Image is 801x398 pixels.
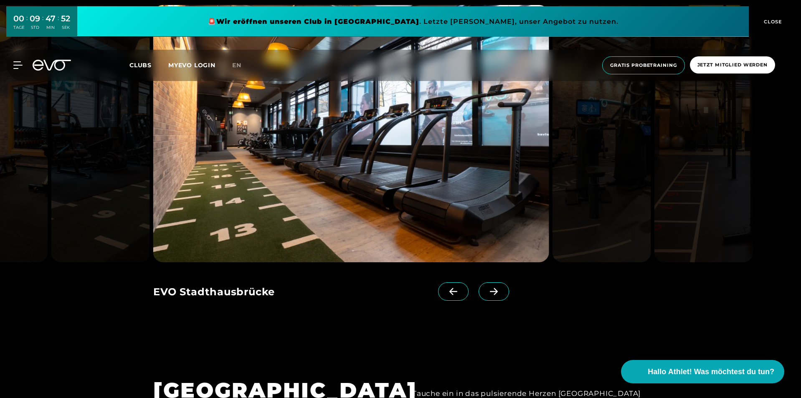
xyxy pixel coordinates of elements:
button: CLOSE [749,6,795,37]
div: : [26,13,28,35]
span: Jetzt Mitglied werden [697,61,768,68]
div: 47 [46,13,56,25]
div: 52 [61,13,70,25]
div: 00 [13,13,24,25]
a: Clubs [129,61,168,69]
a: MYEVO LOGIN [168,61,215,69]
span: CLOSE [762,18,782,25]
span: Gratis Probetraining [610,62,677,69]
div: : [58,13,59,35]
span: Hallo Athlet! Was möchtest du tun? [648,366,774,378]
div: MIN [46,25,56,30]
div: SEK [61,25,70,30]
div: : [42,13,43,35]
a: en [232,61,251,70]
div: STD [30,25,40,30]
div: 09 [30,13,40,25]
a: Gratis Probetraining [600,56,687,74]
span: en [232,61,241,69]
img: evofitness [552,5,651,262]
img: evofitness [153,5,549,262]
span: Clubs [129,61,152,69]
img: evofitness [51,5,150,262]
button: Hallo Athlet! Was möchtest du tun? [621,360,784,383]
div: TAGE [13,25,24,30]
img: evofitness [654,5,753,262]
a: Jetzt Mitglied werden [687,56,778,74]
